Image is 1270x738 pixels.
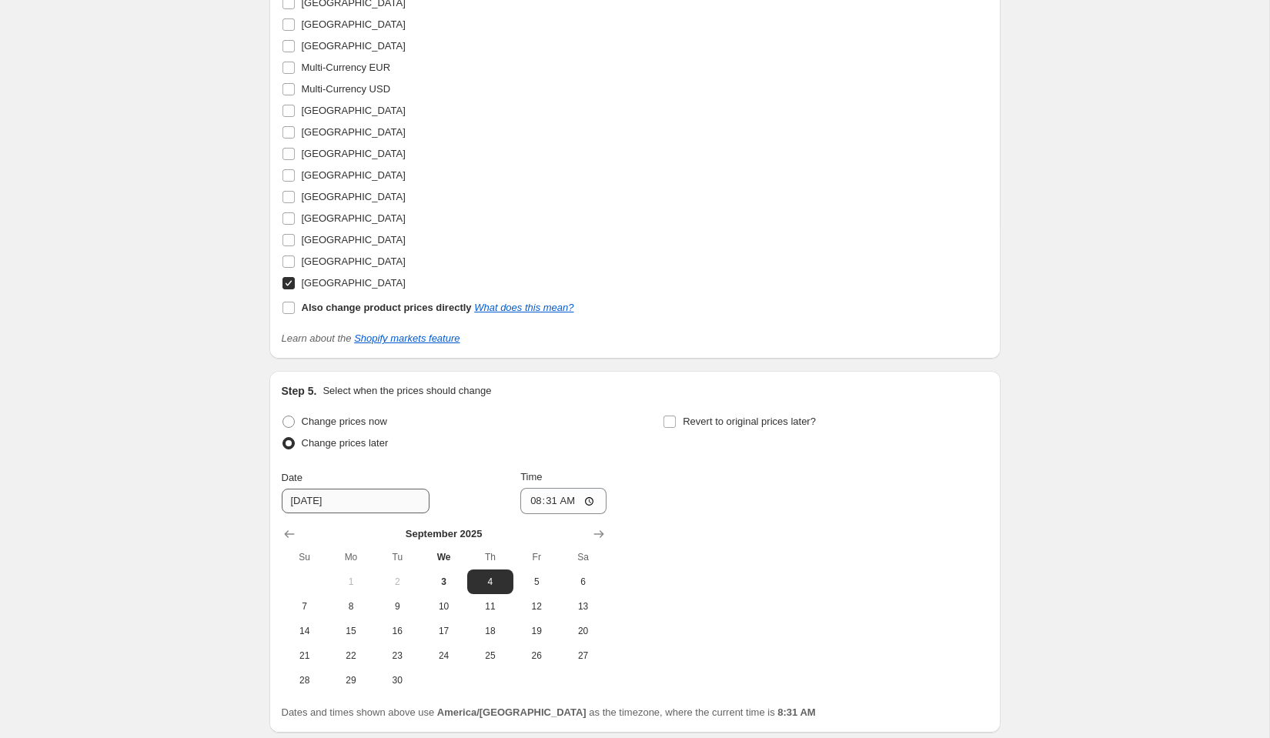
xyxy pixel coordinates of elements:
span: Dates and times shown above use as the timezone, where the current time is [282,706,816,718]
b: 8:31 AM [777,706,815,718]
button: Monday September 1 2025 [328,569,374,594]
span: Change prices later [302,437,389,449]
span: Mo [334,551,368,563]
span: 11 [473,600,507,613]
span: We [426,551,460,563]
button: Sunday September 21 2025 [282,643,328,668]
button: Tuesday September 23 2025 [374,643,420,668]
span: Th [473,551,507,563]
span: 20 [566,625,600,637]
input: 9/3/2025 [282,489,429,513]
span: 23 [380,650,414,662]
span: [GEOGRAPHIC_DATA] [302,126,406,138]
button: Wednesday September 17 2025 [420,619,466,643]
p: Select when the prices should change [323,383,491,399]
span: Fr [520,551,553,563]
button: Tuesday September 9 2025 [374,594,420,619]
span: 3 [426,576,460,588]
th: Wednesday [420,545,466,569]
button: Today Wednesday September 3 2025 [420,569,466,594]
span: 1 [334,576,368,588]
span: 10 [426,600,460,613]
span: Time [520,471,542,483]
span: 21 [288,650,322,662]
button: Wednesday September 10 2025 [420,594,466,619]
button: Friday September 19 2025 [513,619,560,643]
th: Monday [328,545,374,569]
span: 14 [288,625,322,637]
span: Revert to original prices later? [683,416,816,427]
span: [GEOGRAPHIC_DATA] [302,277,406,289]
button: Wednesday September 24 2025 [420,643,466,668]
span: 17 [426,625,460,637]
b: Also change product prices directly [302,302,472,313]
button: Sunday September 28 2025 [282,668,328,693]
button: Monday September 8 2025 [328,594,374,619]
span: Tu [380,551,414,563]
span: [GEOGRAPHIC_DATA] [302,18,406,30]
span: Multi-Currency EUR [302,62,391,73]
button: Monday September 22 2025 [328,643,374,668]
th: Sunday [282,545,328,569]
i: Learn about the [282,332,460,344]
a: Shopify markets feature [354,332,460,344]
span: 4 [473,576,507,588]
span: 28 [288,674,322,686]
a: What does this mean? [474,302,573,313]
button: Thursday September 25 2025 [467,643,513,668]
span: Su [288,551,322,563]
span: [GEOGRAPHIC_DATA] [302,255,406,267]
span: 5 [520,576,553,588]
button: Tuesday September 16 2025 [374,619,420,643]
span: [GEOGRAPHIC_DATA] [302,234,406,245]
span: 13 [566,600,600,613]
button: Sunday September 7 2025 [282,594,328,619]
h2: Step 5. [282,383,317,399]
span: Sa [566,551,600,563]
span: 25 [473,650,507,662]
span: Date [282,472,302,483]
th: Thursday [467,545,513,569]
span: 9 [380,600,414,613]
button: Monday September 15 2025 [328,619,374,643]
span: 26 [520,650,553,662]
button: Thursday September 18 2025 [467,619,513,643]
span: Change prices now [302,416,387,427]
button: Show next month, October 2025 [588,523,610,545]
span: [GEOGRAPHIC_DATA] [302,191,406,202]
span: 8 [334,600,368,613]
button: Monday September 29 2025 [328,668,374,693]
span: [GEOGRAPHIC_DATA] [302,148,406,159]
button: Thursday September 11 2025 [467,594,513,619]
button: Saturday September 27 2025 [560,643,606,668]
button: Friday September 5 2025 [513,569,560,594]
button: Tuesday September 2 2025 [374,569,420,594]
span: Multi-Currency USD [302,83,391,95]
span: 2 [380,576,414,588]
button: Friday September 12 2025 [513,594,560,619]
span: 30 [380,674,414,686]
span: [GEOGRAPHIC_DATA] [302,105,406,116]
span: 22 [334,650,368,662]
span: 29 [334,674,368,686]
button: Saturday September 13 2025 [560,594,606,619]
span: 12 [520,600,553,613]
button: Friday September 26 2025 [513,643,560,668]
span: 7 [288,600,322,613]
button: Tuesday September 30 2025 [374,668,420,693]
span: [GEOGRAPHIC_DATA] [302,212,406,224]
button: Sunday September 14 2025 [282,619,328,643]
button: Show previous month, August 2025 [279,523,300,545]
span: 18 [473,625,507,637]
span: [GEOGRAPHIC_DATA] [302,169,406,181]
button: Saturday September 20 2025 [560,619,606,643]
span: 27 [566,650,600,662]
span: 16 [380,625,414,637]
th: Saturday [560,545,606,569]
b: America/[GEOGRAPHIC_DATA] [437,706,587,718]
th: Tuesday [374,545,420,569]
button: Thursday September 4 2025 [467,569,513,594]
span: 15 [334,625,368,637]
span: [GEOGRAPHIC_DATA] [302,40,406,52]
span: 19 [520,625,553,637]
